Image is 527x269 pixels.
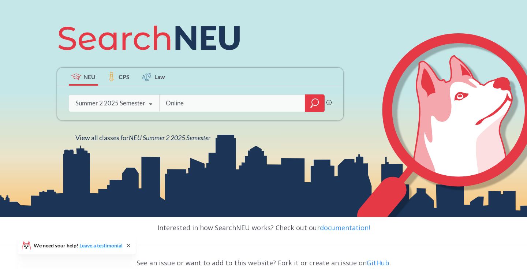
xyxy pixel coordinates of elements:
[83,72,96,81] span: NEU
[119,72,130,81] span: CPS
[305,94,325,112] div: magnifying glass
[129,134,210,142] span: NEU Summer 2 2025 Semester
[154,72,165,81] span: Law
[367,258,389,267] a: GitHub
[75,99,145,107] div: Summer 2 2025 Semester
[75,134,210,142] span: View all classes for
[320,223,370,232] a: documentation!
[165,96,300,111] input: Class, professor, course number, "phrase"
[310,98,319,108] svg: magnifying glass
